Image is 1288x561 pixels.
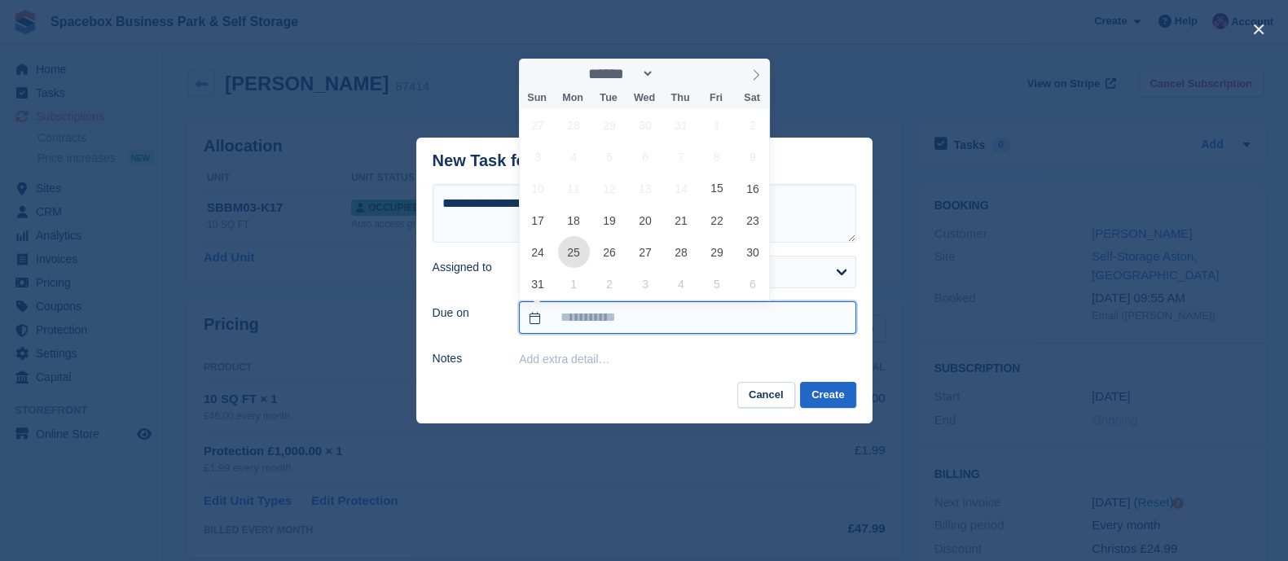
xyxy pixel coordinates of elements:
[701,268,732,300] span: September 5, 2025
[583,65,655,82] select: Month
[522,268,554,300] span: August 31, 2025
[522,141,554,173] span: August 3, 2025
[594,204,626,236] span: August 19, 2025
[665,236,697,268] span: August 28, 2025
[701,236,732,268] span: August 29, 2025
[558,109,590,141] span: July 28, 2025
[519,353,609,366] button: Add extra detail…
[522,236,554,268] span: August 24, 2025
[522,109,554,141] span: July 27, 2025
[736,204,768,236] span: August 23, 2025
[665,173,697,204] span: August 14, 2025
[736,173,768,204] span: August 16, 2025
[629,204,661,236] span: August 20, 2025
[629,236,661,268] span: August 27, 2025
[558,236,590,268] span: August 25, 2025
[737,382,795,409] button: Cancel
[701,173,732,204] span: August 15, 2025
[736,109,768,141] span: August 2, 2025
[522,173,554,204] span: August 10, 2025
[433,305,500,322] label: Due on
[629,141,661,173] span: August 6, 2025
[629,173,661,204] span: August 13, 2025
[558,141,590,173] span: August 4, 2025
[701,109,732,141] span: August 1, 2025
[662,93,698,103] span: Thu
[594,141,626,173] span: August 5, 2025
[701,141,732,173] span: August 8, 2025
[594,173,626,204] span: August 12, 2025
[594,268,626,300] span: September 2, 2025
[665,109,697,141] span: July 31, 2025
[629,109,661,141] span: July 30, 2025
[629,268,661,300] span: September 3, 2025
[555,93,591,103] span: Mon
[736,268,768,300] span: September 6, 2025
[654,65,706,82] input: Year
[522,204,554,236] span: August 17, 2025
[1246,16,1272,42] button: close
[594,236,626,268] span: August 26, 2025
[433,151,696,170] div: New Task for Subscription #87414
[701,204,732,236] span: August 22, 2025
[800,382,855,409] button: Create
[591,93,626,103] span: Tue
[698,93,734,103] span: Fri
[736,141,768,173] span: August 9, 2025
[665,141,697,173] span: August 7, 2025
[558,204,590,236] span: August 18, 2025
[665,204,697,236] span: August 21, 2025
[433,350,500,367] label: Notes
[665,268,697,300] span: September 4, 2025
[736,236,768,268] span: August 30, 2025
[626,93,662,103] span: Wed
[519,93,555,103] span: Sun
[558,173,590,204] span: August 11, 2025
[734,93,770,103] span: Sat
[433,259,500,276] label: Assigned to
[558,268,590,300] span: September 1, 2025
[594,109,626,141] span: July 29, 2025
